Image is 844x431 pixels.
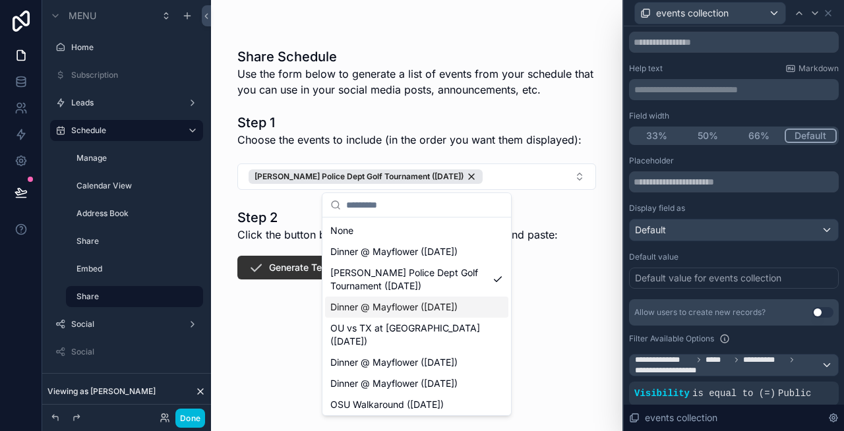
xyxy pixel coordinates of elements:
[71,347,195,357] label: Social
[629,63,663,74] label: Help text
[645,411,717,424] span: events collection
[330,245,458,258] span: Dinner @ Mayflower ([DATE])
[785,129,837,143] button: Default
[322,217,511,415] div: Suggestions
[635,223,666,237] span: Default
[635,272,781,285] div: Default value for events collection
[71,98,177,108] label: Leads
[69,9,96,22] span: Menu
[71,319,177,330] label: Social
[634,388,690,399] span: Visibility
[76,264,195,274] label: Embed
[175,409,205,428] button: Done
[629,252,678,262] label: Default value
[629,79,839,100] div: scrollable content
[629,111,669,121] label: Field width
[237,47,596,66] h1: Share Schedule
[330,398,444,411] span: OSU Walkaround ([DATE])
[76,153,195,163] label: Manage
[634,2,786,24] button: events collection
[656,7,729,20] span: events collection
[778,388,811,399] span: Public
[330,301,458,314] span: Dinner @ Mayflower ([DATE])
[799,63,839,74] span: Markdown
[629,203,685,214] label: Display field as
[330,266,487,293] span: [PERSON_NAME] Police Dept Golf Tournament ([DATE])
[733,129,785,143] button: 66%
[76,236,195,246] label: Share
[71,70,195,80] label: Subscription
[237,132,582,148] span: Choose the events to include (in the order you want them displayed):
[325,220,508,241] div: None
[330,356,458,369] span: Dinner @ Mayflower ([DATE])
[237,66,596,98] span: Use the form below to generate a list of events from your schedule that you can use in your socia...
[249,169,483,184] button: Unselect 6141
[682,129,734,143] button: 50%
[634,307,766,318] div: Allow users to create new records?
[629,333,714,344] label: Filter Available Options
[237,227,558,243] span: Click the button below to generate text you can copy and paste:
[76,181,195,191] label: Calendar View
[237,256,341,279] button: Generate Text
[237,208,558,227] h1: Step 2
[76,291,195,302] label: Share
[629,156,674,166] label: Placeholder
[631,129,682,143] button: 33%
[629,219,839,241] button: Default
[330,322,487,348] span: OU vs TX at [GEOGRAPHIC_DATA] ([DATE])
[71,42,195,53] label: Home
[71,125,177,136] label: Schedule
[330,377,458,390] span: Dinner @ Mayflower ([DATE])
[255,171,464,182] span: [PERSON_NAME] Police Dept Golf Tournament ([DATE])
[785,63,839,74] a: Markdown
[692,388,775,399] span: is equal to (=)
[76,208,195,219] label: Address Book
[237,113,582,132] h1: Step 1
[47,386,156,397] span: Viewing as [PERSON_NAME]
[237,163,596,190] button: Select Button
